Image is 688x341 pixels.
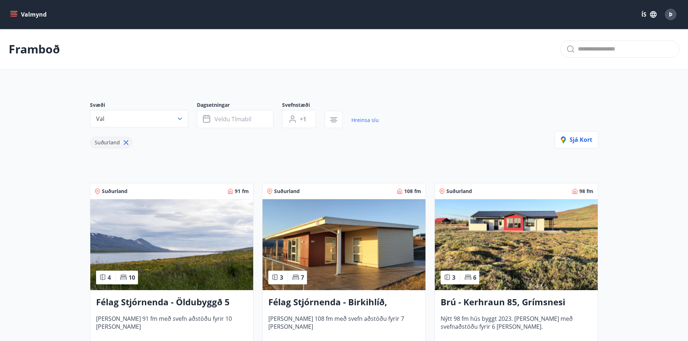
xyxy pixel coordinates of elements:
[441,315,592,338] span: Nýtt 98 fm hús byggt 2023. [PERSON_NAME] með svefnaðstöðu fyrir 6 [PERSON_NAME].
[441,296,592,309] h3: Brú - Kerhraun 85, Grímsnesi (rautt hús) (gæludýr velkomin)
[280,274,283,281] span: 3
[561,136,592,144] span: Sjá kort
[282,110,316,128] button: +1
[473,274,476,281] span: 6
[96,296,247,309] h3: Félag Stjórnenda - Öldubyggð 5
[669,10,672,18] span: Þ
[90,137,132,148] div: Suðurland
[197,110,273,128] button: Veldu tímabil
[129,274,135,281] span: 10
[102,188,127,195] span: Suðurland
[274,188,300,195] span: Suðurland
[555,131,598,148] button: Sjá kort
[108,274,111,281] span: 4
[90,101,197,110] span: Svæði
[90,110,188,127] button: Val
[9,41,60,57] p: Framboð
[9,8,49,21] button: menu
[96,315,247,338] span: [PERSON_NAME] 91 fm með svefn aðstöðu fyrir 10 [PERSON_NAME]
[435,199,598,290] img: Paella dish
[96,115,104,123] span: Val
[351,112,379,128] a: Hreinsa síu
[404,188,421,195] span: 108 fm
[263,199,425,290] img: Paella dish
[268,315,420,338] span: [PERSON_NAME] 108 fm með svefn aðstöðu fyrir 7 [PERSON_NAME]
[197,101,282,110] span: Dagsetningar
[301,274,304,281] span: 7
[452,274,455,281] span: 3
[235,188,249,195] span: 91 fm
[637,8,661,21] button: ÍS
[579,188,593,195] span: 98 fm
[95,139,120,146] span: Suðurland
[446,188,472,195] span: Suðurland
[268,296,420,309] h3: Félag Stjórnenda - Birkihlíð, [GEOGRAPHIC_DATA]
[282,101,325,110] span: Svefnstæði
[662,6,679,23] button: Þ
[215,115,251,123] span: Veldu tímabil
[300,115,306,123] span: +1
[90,199,253,290] img: Paella dish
